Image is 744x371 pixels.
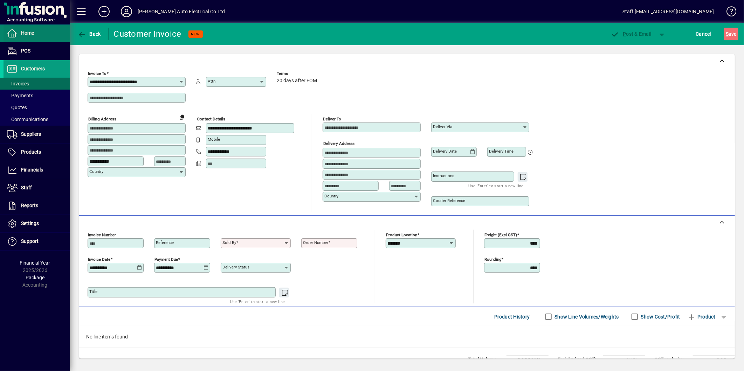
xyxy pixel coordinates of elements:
[21,185,32,190] span: Staff
[4,78,70,90] a: Invoices
[21,30,34,36] span: Home
[4,179,70,197] a: Staff
[491,310,533,323] button: Product History
[230,297,285,306] mat-hint: Use 'Enter' to start a new line
[554,356,603,364] td: Freight (excl GST)
[277,78,317,84] span: 20 days after EOM
[89,289,97,294] mat-label: Title
[484,257,501,262] mat-label: Rounding
[115,5,138,18] button: Profile
[21,220,39,226] span: Settings
[26,275,44,280] span: Package
[4,197,70,215] a: Reports
[489,149,514,154] mat-label: Delivery time
[4,126,70,143] a: Suppliers
[464,356,507,364] td: Total Volume
[721,1,735,24] a: Knowledge Base
[303,240,328,245] mat-label: Order number
[191,32,200,36] span: NEW
[640,313,680,320] label: Show Cost/Profit
[507,356,549,364] td: 0.0000 M³
[693,356,735,364] td: 0.00
[7,105,27,110] span: Quotes
[324,194,338,198] mat-label: Country
[21,167,43,173] span: Financials
[4,24,70,42] a: Home
[21,48,30,54] span: POS
[687,311,716,322] span: Product
[494,311,530,322] span: Product History
[726,31,729,37] span: S
[696,28,711,40] span: Cancel
[323,117,341,121] mat-label: Deliver To
[277,71,319,76] span: Terms
[4,42,70,60] a: POS
[21,131,41,137] span: Suppliers
[114,28,181,40] div: Customer Invoice
[684,310,719,323] button: Product
[4,113,70,125] a: Communications
[21,66,45,71] span: Customers
[724,28,738,40] button: Save
[433,149,457,154] mat-label: Delivery date
[4,233,70,250] a: Support
[4,101,70,113] a: Quotes
[176,111,187,122] button: Copy to Delivery address
[89,169,103,174] mat-label: Country
[484,232,517,237] mat-label: Freight (excl GST)
[553,313,619,320] label: Show Line Volumes/Weights
[138,6,225,17] div: [PERSON_NAME] Auto Electrical Co Ltd
[651,356,693,364] td: GST exclusive
[76,28,103,40] button: Back
[20,260,50,266] span: Financial Year
[607,28,655,40] button: Post & Email
[156,240,174,245] mat-label: Reference
[623,31,626,37] span: P
[21,238,39,244] span: Support
[222,240,236,245] mat-label: Sold by
[386,232,417,237] mat-label: Product location
[21,149,41,155] span: Products
[79,326,735,348] div: No line items found
[726,28,737,40] span: ave
[88,71,106,76] mat-label: Invoice To
[4,90,70,101] a: Payments
[70,28,109,40] app-page-header-button: Back
[4,161,70,179] a: Financials
[222,265,249,269] mat-label: Delivery status
[208,79,215,84] mat-label: Attn
[21,203,38,208] span: Reports
[4,215,70,232] a: Settings
[7,81,29,86] span: Invoices
[622,6,714,17] div: Staff [EMAIL_ADDRESS][DOMAIN_NAME]
[88,257,110,262] mat-label: Invoice date
[611,31,652,37] span: ost & Email
[93,5,115,18] button: Add
[469,182,524,190] mat-hint: Use 'Enter' to start a new line
[208,137,220,142] mat-label: Mobile
[433,124,452,129] mat-label: Deliver via
[7,117,48,122] span: Communications
[694,28,713,40] button: Cancel
[603,356,645,364] td: 0.00
[77,31,101,37] span: Back
[88,232,116,237] mat-label: Invoice number
[433,198,465,203] mat-label: Courier Reference
[154,257,178,262] mat-label: Payment due
[4,143,70,161] a: Products
[433,173,454,178] mat-label: Instructions
[7,93,33,98] span: Payments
